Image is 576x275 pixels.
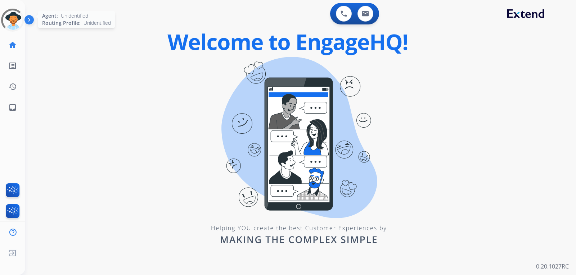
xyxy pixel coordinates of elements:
[61,12,88,19] span: Unidentified
[42,19,81,27] span: Routing Profile:
[8,82,17,91] mat-icon: history
[8,61,17,70] mat-icon: list_alt
[536,262,569,271] p: 0.20.1027RC
[8,103,17,112] mat-icon: inbox
[8,41,17,49] mat-icon: home
[84,19,111,27] span: Unidentified
[42,12,58,19] span: Agent:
